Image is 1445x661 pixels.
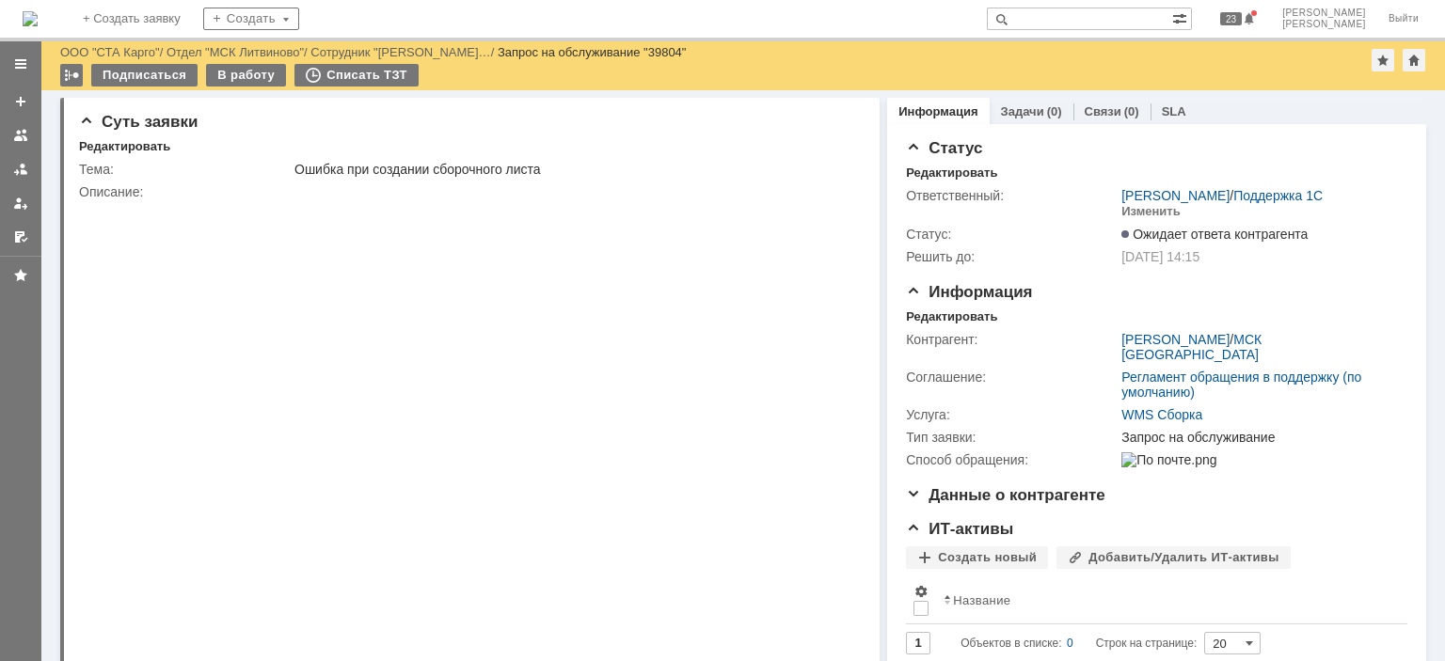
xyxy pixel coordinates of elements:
a: Заявки на командах [6,120,36,150]
span: Настройки [913,584,929,599]
div: Создать [203,8,299,30]
div: / [1121,332,1398,362]
span: [DATE] 14:15 [1121,249,1199,264]
img: По почте.png [1121,452,1216,467]
a: МСК [GEOGRAPHIC_DATA] [1121,332,1262,362]
span: 23 [1220,12,1242,25]
a: WMS Сборка [1121,407,1202,422]
div: Редактировать [79,139,170,154]
div: / [167,45,310,59]
img: logo [23,11,38,26]
div: Решить до: [906,249,1118,264]
a: Задачи [1001,104,1044,118]
a: Сотрудник "[PERSON_NAME]… [310,45,490,59]
a: Мои заявки [6,188,36,218]
a: [PERSON_NAME] [1121,188,1230,203]
span: Объектов в списке: [961,637,1061,650]
div: (0) [1047,104,1062,118]
div: Название [953,593,1010,607]
a: Регламент обращения в поддержку (по умолчанию) [1121,370,1361,400]
span: Статус [906,139,982,157]
div: Контрагент: [906,332,1118,347]
div: Запрос на обслуживание "39804" [498,45,687,59]
div: Соглашение: [906,370,1118,385]
span: Суть заявки [79,113,198,131]
div: Описание: [79,184,857,199]
div: Добавить в избранное [1372,49,1394,71]
a: Создать заявку [6,87,36,117]
a: Заявки в моей ответственности [6,154,36,184]
div: Редактировать [906,165,997,181]
span: [PERSON_NAME] [1282,8,1366,19]
a: Информация [898,104,977,118]
div: Тема: [79,162,291,177]
div: Статус: [906,227,1118,242]
div: Изменить [1121,204,1181,219]
div: (0) [1124,104,1139,118]
a: SLA [1162,104,1186,118]
div: Ответственный: [906,188,1118,203]
div: / [1121,188,1323,203]
div: Работа с массовостью [60,64,83,87]
span: [PERSON_NAME] [1282,19,1366,30]
a: Связи [1085,104,1121,118]
span: ИТ-активы [906,520,1013,538]
div: Редактировать [906,309,997,324]
span: Информация [906,283,1032,301]
div: Сделать домашней страницей [1403,49,1425,71]
a: ООО "СТА Карго" [60,45,160,59]
a: [PERSON_NAME] [1121,332,1230,347]
span: Расширенный поиск [1172,8,1191,26]
div: Запрос на обслуживание [1121,430,1398,445]
div: Ошибка при создании сборочного листа [294,162,853,177]
div: / [60,45,167,59]
div: Услуга: [906,407,1118,422]
th: Название [936,576,1392,624]
div: / [310,45,498,59]
a: Поддержка 1С [1233,188,1323,203]
a: Перейти на домашнюю страницу [23,11,38,26]
a: Мои согласования [6,222,36,252]
span: Ожидает ответа контрагента [1121,227,1308,242]
div: 0 [1067,632,1073,654]
div: Тип заявки: [906,430,1118,445]
span: Данные о контрагенте [906,486,1105,504]
i: Строк на странице: [961,632,1197,654]
div: Способ обращения: [906,452,1118,467]
a: Отдел "МСК Литвиново" [167,45,304,59]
